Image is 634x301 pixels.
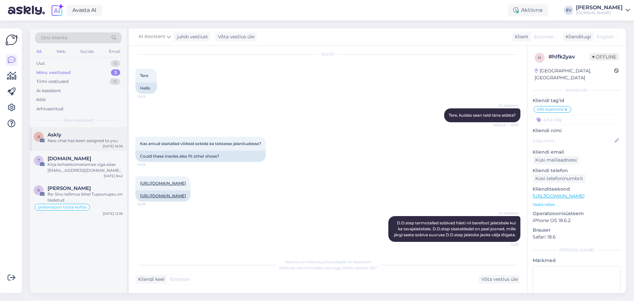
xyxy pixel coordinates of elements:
[449,113,516,118] span: Tere, kuidas saan teid täna aidata?
[36,60,45,67] div: Uus
[494,242,518,247] span: 15:59
[285,259,371,264] span: Vestlus on määratud kasutajale AI Assistent
[137,94,162,99] span: 15:59
[48,138,123,144] div: New chat has been assigned to you
[597,33,614,40] span: English
[36,88,61,94] div: AI Assistent
[36,96,46,103] div: Kõik
[36,69,71,76] div: Minu vestlused
[48,185,91,191] span: Kaidi Hansen
[104,173,123,178] div: [DATE] 8:42
[533,247,621,253] div: [PERSON_NAME]
[537,107,564,111] span: info küsimine
[533,234,621,241] p: Safari 18.6
[137,202,162,207] span: 15:59
[279,265,377,270] span: Vestluse ülevõtmiseks vajutage
[576,5,630,16] a: [PERSON_NAME][DOMAIN_NAME]
[494,103,518,108] span: AI Assistent
[576,10,623,16] div: [DOMAIN_NAME]
[533,186,621,193] p: Klienditeekond
[170,276,190,283] span: Estonian
[48,162,123,173] div: Kirja kohaletoimetamise viga sisse [EMAIL_ADDRESS][DOMAIN_NAME] peal [DATE] 7:42:08 a.m.
[533,193,584,199] a: [URL][DOMAIN_NAME]
[37,134,40,139] span: A
[138,33,165,40] span: AI Assistent
[140,181,186,186] a: [URL][DOMAIN_NAME]
[135,83,157,94] div: Hello
[563,33,591,40] div: Klienditugi
[48,132,61,138] span: Askly
[533,87,621,93] div: Kliendi info
[394,220,517,237] span: D.D.step termotallad sobivad hästi nii barefoot jalatsitele kui ka tavajalatsitele. D.D.step sise...
[103,211,123,216] div: [DATE] 12:36
[103,144,123,149] div: [DATE] 16:36
[48,156,91,162] span: tupsunupsu.ee
[493,123,518,128] span: Nähtud ✓ 15:59
[79,47,95,56] div: Socials
[479,275,520,284] div: Võta vestlus üle
[108,47,122,56] div: Email
[140,73,148,78] span: Tere
[533,210,621,217] p: Operatsioonisüsteem
[508,4,548,16] div: Aktiivne
[341,265,377,270] i: „Võtke vestlus üle”
[36,106,63,112] div: Arhiveeritud
[111,60,120,67] div: 0
[548,53,590,61] div: # hlfk2yav
[5,34,18,46] img: Askly Logo
[533,127,621,134] p: Kliendi nimi
[590,53,619,60] span: Offline
[533,217,621,224] p: iPhone OS 18.6.2
[533,227,621,234] p: Brauser
[135,52,520,57] div: [DATE]
[36,78,69,85] div: Tiimi vestlused
[63,117,93,123] span: Minu vestlused
[50,3,64,17] img: explore-ai
[110,78,120,85] div: 15
[38,205,87,209] span: pretensioon toote kohta
[533,137,613,144] input: Lisa nimi
[140,141,261,146] span: Kas antud sisetallad võiksid sobida ka teistesse jalanõudesse?
[534,33,554,40] span: Estonian
[538,55,541,60] span: h
[48,191,123,203] div: Re: Sinu tellimus lehel Tupsunupsu on täidetud
[35,47,43,56] div: All
[533,257,621,264] p: Märkmed
[494,211,518,216] span: AI Assistent
[41,34,67,41] span: Otsi kliente
[174,33,208,40] div: juhib vestlust
[67,5,102,16] a: Avasta AI
[533,156,580,165] div: Küsi meiliaadressi
[137,162,162,167] span: 15:59
[55,47,67,56] div: Web
[38,158,40,163] span: t
[535,67,614,81] div: [GEOGRAPHIC_DATA], [GEOGRAPHIC_DATA]
[533,115,621,125] input: Lisa tag
[533,174,586,183] div: Küsi telefoninumbrit
[140,193,186,198] a: [URL][DOMAIN_NAME]
[215,32,257,41] div: Võta vestlus üle
[564,6,573,15] div: EV
[512,33,528,40] div: Klient
[576,5,623,10] div: [PERSON_NAME]
[533,167,621,174] p: Kliendi telefon
[135,276,164,283] div: Kliendi keel
[533,202,621,207] p: Vaata edasi ...
[111,69,120,76] div: 3
[135,151,266,162] div: Could these insoles also fit other shoes?
[37,188,40,193] span: K
[533,97,621,104] p: Kliendi tag'id
[533,149,621,156] p: Kliendi email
